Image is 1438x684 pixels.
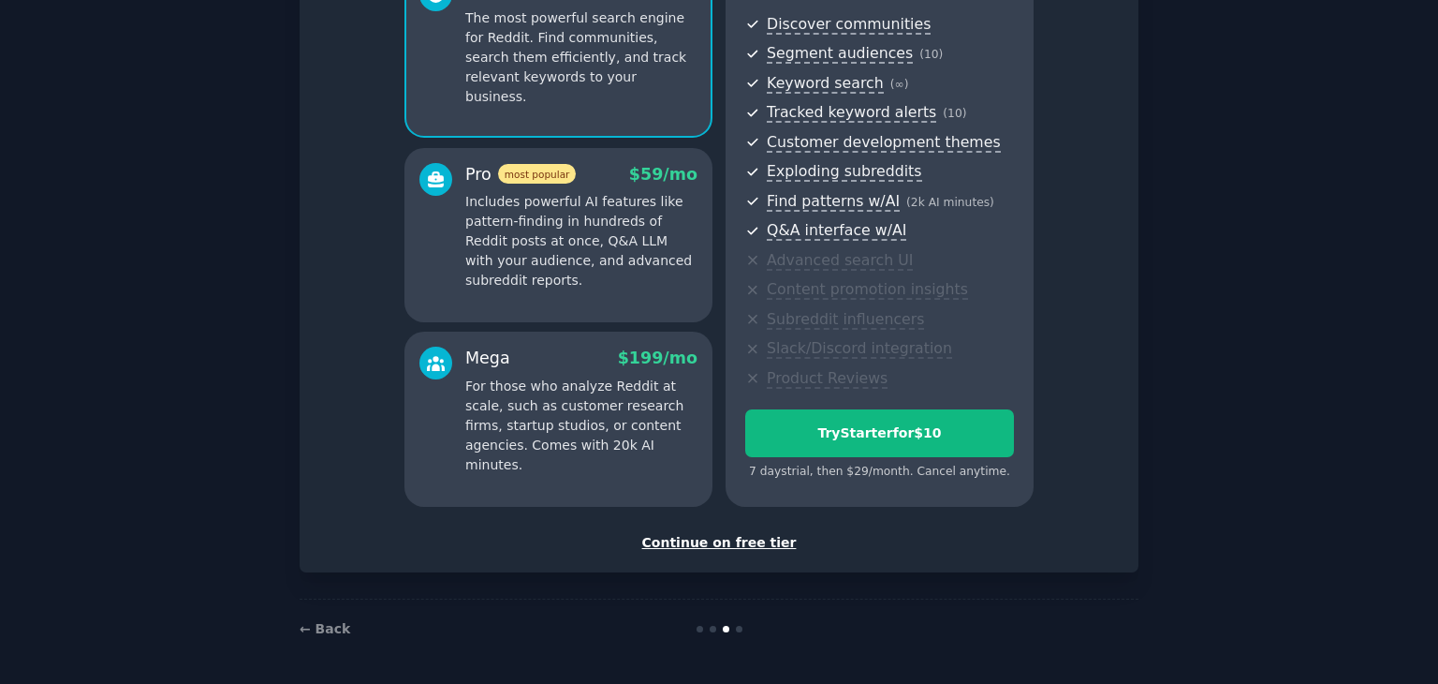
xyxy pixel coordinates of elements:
span: ( ∞ ) [890,78,909,91]
div: Pro [465,163,576,186]
span: most popular [498,164,577,184]
span: Customer development themes [767,133,1001,153]
p: Includes powerful AI features like pattern-finding in hundreds of Reddit posts at once, Q&A LLM w... [465,192,697,290]
span: Keyword search [767,74,884,94]
span: Advanced search UI [767,251,913,271]
div: Try Starter for $10 [746,424,1013,443]
p: For those who analyze Reddit at scale, such as customer research firms, startup studios, or conte... [465,377,697,475]
span: Segment audiences [767,44,913,64]
span: Discover communities [767,15,931,35]
div: Continue on free tier [319,533,1119,553]
span: Exploding subreddits [767,162,921,182]
p: The most powerful search engine for Reddit. Find communities, search them efficiently, and track ... [465,8,697,107]
span: ( 10 ) [919,48,943,61]
span: Subreddit influencers [767,310,924,330]
span: Tracked keyword alerts [767,103,936,123]
span: Q&A interface w/AI [767,221,906,241]
span: Product Reviews [767,369,888,389]
span: Content promotion insights [767,280,968,300]
span: ( 10 ) [943,107,966,120]
a: ← Back [300,621,350,636]
span: ( 2k AI minutes ) [906,196,994,209]
button: TryStarterfor$10 [745,409,1014,457]
span: $ 59 /mo [629,165,697,184]
span: $ 199 /mo [618,349,697,367]
span: Find patterns w/AI [767,192,900,212]
div: Mega [465,347,510,370]
span: Slack/Discord integration [767,339,952,359]
div: 7 days trial, then $ 29 /month . Cancel anytime. [745,464,1014,481]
